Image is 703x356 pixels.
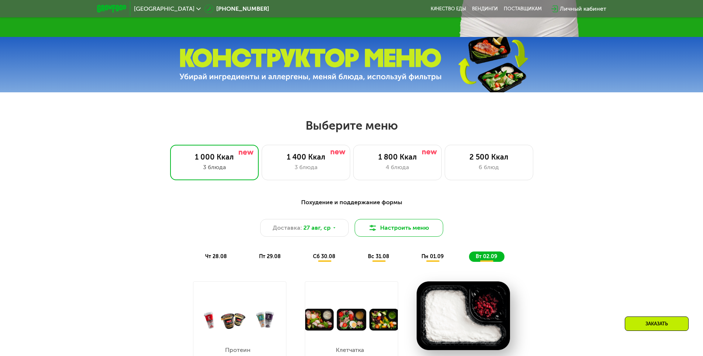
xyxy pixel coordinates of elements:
div: 1 800 Ккал [361,153,434,161]
a: [PHONE_NUMBER] [204,4,269,13]
span: 27 авг, ср [303,223,331,232]
span: чт 28.08 [205,253,227,260]
p: Протеин [222,347,254,353]
div: 6 блюд [452,163,525,172]
a: Качество еды [431,6,466,12]
div: 3 блюда [178,163,251,172]
div: Заказать [625,316,689,331]
button: Настроить меню [355,219,443,237]
div: 1 400 Ккал [269,153,342,161]
div: 2 500 Ккал [452,153,525,161]
div: Личный кабинет [560,4,606,13]
div: поставщикам [504,6,542,12]
span: пн 01.09 [421,253,444,260]
p: Клетчатка [334,347,366,353]
span: сб 30.08 [313,253,335,260]
span: вс 31.08 [368,253,389,260]
span: [GEOGRAPHIC_DATA] [134,6,194,12]
div: 1 000 Ккал [178,153,251,161]
div: 3 блюда [269,163,342,172]
h2: Выберите меню [24,118,679,133]
span: Доставка: [273,223,302,232]
div: Похудение и поддержание формы [133,198,570,207]
span: пт 29.08 [259,253,281,260]
span: вт 02.09 [476,253,497,260]
div: 4 блюда [361,163,434,172]
a: Вендинги [472,6,498,12]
